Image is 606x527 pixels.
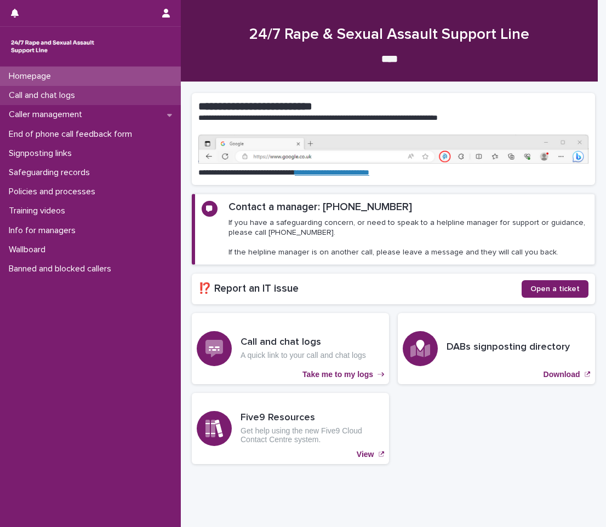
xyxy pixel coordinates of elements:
p: Download [544,370,580,379]
img: rhQMoQhaT3yELyF149Cw [9,36,96,57]
h3: Call and chat logs [241,337,366,349]
p: Training videos [4,206,74,216]
img: https%3A%2F%2Fcdn.document360.io%2F0deca9d6-0dac-4e56-9e8f-8d9979bfce0e%2FImages%2FDocumentation%... [198,135,588,164]
h2: Contact a manager: [PHONE_NUMBER] [228,201,412,213]
p: End of phone call feedback form [4,129,141,140]
p: Call and chat logs [4,90,84,101]
span: Open a ticket [530,285,580,293]
p: If you have a safeguarding concern, or need to speak to a helpline manager for support or guidanc... [228,218,588,258]
h1: 24/7 Rape & Sexual Assault Support Line [192,26,587,44]
p: Safeguarding records [4,167,99,178]
p: A quick link to your call and chat logs [241,351,366,360]
a: Take me to my logs [192,313,389,384]
p: Info for managers [4,225,84,236]
p: Signposting links [4,148,81,159]
p: Banned and blocked callers [4,264,120,274]
p: Get help using the new Five9 Cloud Contact Centre system. [241,426,384,445]
h3: Five9 Resources [241,412,384,424]
a: Open a ticket [522,280,588,298]
a: View [192,393,389,464]
p: Policies and processes [4,187,104,197]
p: Take me to my logs [302,370,373,379]
p: Wallboard [4,245,54,255]
a: Download [398,313,595,384]
h2: ⁉️ Report an IT issue [198,282,522,295]
p: View [357,450,374,459]
p: Homepage [4,71,60,82]
h3: DABs signposting directory [447,341,570,354]
p: Caller management [4,109,91,120]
